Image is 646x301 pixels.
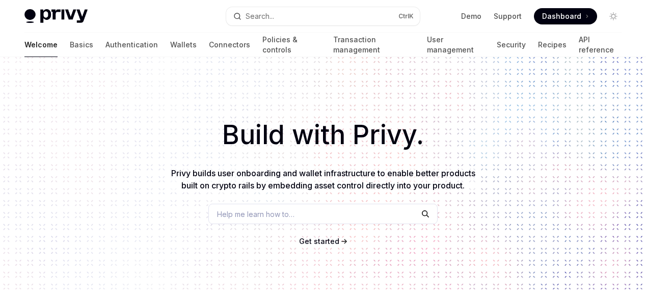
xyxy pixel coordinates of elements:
[333,33,414,57] a: Transaction management
[209,33,250,57] a: Connectors
[262,33,321,57] a: Policies & controls
[534,8,597,24] a: Dashboard
[170,33,197,57] a: Wallets
[497,33,526,57] a: Security
[494,11,522,21] a: Support
[105,33,158,57] a: Authentication
[217,209,294,220] span: Help me learn how to…
[246,10,274,22] div: Search...
[427,33,485,57] a: User management
[70,33,93,57] a: Basics
[171,168,475,190] span: Privy builds user onboarding and wallet infrastructure to enable better products built on crypto ...
[579,33,622,57] a: API reference
[461,11,481,21] a: Demo
[605,8,622,24] button: Toggle dark mode
[16,115,630,155] h1: Build with Privy.
[24,33,58,57] a: Welcome
[299,237,339,245] span: Get started
[542,11,581,21] span: Dashboard
[398,12,414,20] span: Ctrl K
[299,236,339,247] a: Get started
[538,33,567,57] a: Recipes
[24,9,88,23] img: light logo
[226,7,420,25] button: Open search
